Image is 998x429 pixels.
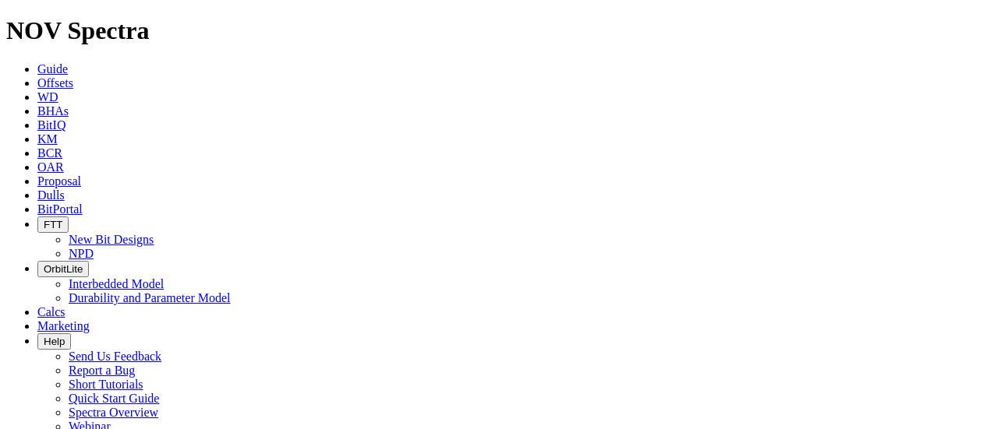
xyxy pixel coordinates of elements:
a: WD [37,90,58,104]
a: Dulls [37,188,65,202]
span: FTT [44,219,62,230]
a: Proposal [37,174,81,188]
a: KM [37,132,58,146]
button: OrbitLite [37,261,89,277]
a: Durability and Parameter Model [69,291,231,304]
a: Quick Start Guide [69,392,159,405]
a: BitIQ [37,118,65,132]
a: Report a Bug [69,364,135,377]
a: Send Us Feedback [69,350,161,363]
button: Help [37,333,71,350]
span: OrbitLite [44,263,83,275]
a: Guide [37,62,68,76]
a: Calcs [37,305,65,318]
button: FTT [37,216,69,233]
a: Marketing [37,319,90,332]
a: BHAs [37,104,69,118]
a: Short Tutorials [69,378,143,391]
a: Spectra Overview [69,406,158,419]
a: NPD [69,247,94,260]
a: Offsets [37,76,73,90]
a: OAR [37,160,64,174]
a: New Bit Designs [69,233,154,246]
span: Help [44,336,65,347]
h1: NOV Spectra [6,16,992,45]
a: BCR [37,146,62,160]
a: BitPortal [37,202,83,216]
a: Interbedded Model [69,277,164,290]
